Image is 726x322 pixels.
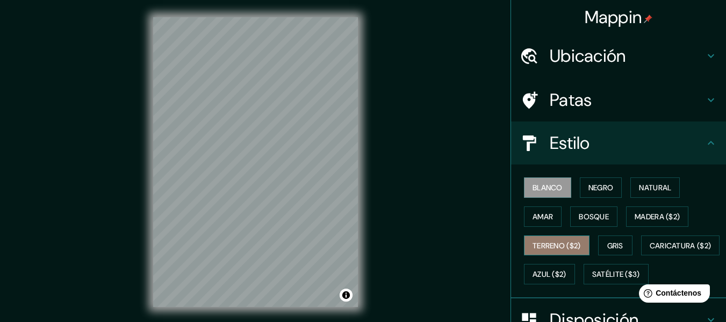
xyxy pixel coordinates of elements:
button: Terreno ($2) [524,235,590,256]
font: Amar [533,212,553,221]
img: pin-icon.png [644,15,652,23]
font: Satélite ($3) [592,270,640,280]
button: Madera ($2) [626,206,688,227]
font: Negro [588,183,614,192]
button: Bosque [570,206,617,227]
button: Activar o desactivar atribución [340,289,353,302]
font: Blanco [533,183,563,192]
button: Natural [630,177,680,198]
font: Bosque [579,212,609,221]
font: Caricatura ($2) [650,241,711,251]
font: Mappin [585,6,642,28]
font: Estilo [550,132,590,154]
button: Negro [580,177,622,198]
iframe: Lanzador de widgets de ayuda [630,280,714,310]
button: Blanco [524,177,571,198]
div: Patas [511,78,726,121]
button: Caricatura ($2) [641,235,720,256]
button: Azul ($2) [524,264,575,284]
font: Terreno ($2) [533,241,581,251]
font: Patas [550,89,592,111]
font: Madera ($2) [635,212,680,221]
canvas: Mapa [153,17,358,307]
font: Natural [639,183,671,192]
div: Ubicación [511,34,726,77]
font: Ubicación [550,45,626,67]
div: Estilo [511,121,726,164]
font: Gris [607,241,623,251]
button: Gris [598,235,632,256]
button: Amar [524,206,562,227]
font: Azul ($2) [533,270,566,280]
button: Satélite ($3) [584,264,649,284]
